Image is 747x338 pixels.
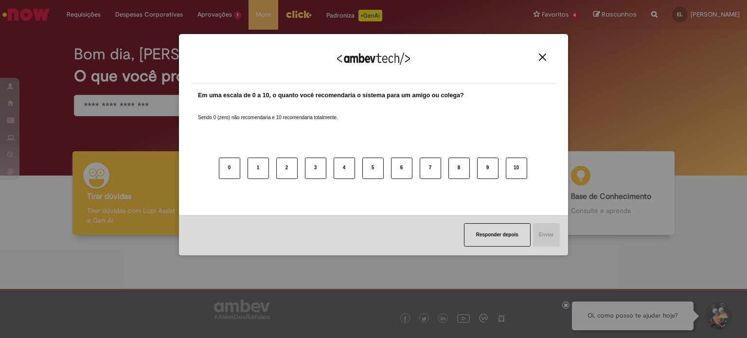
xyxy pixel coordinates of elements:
button: Close [536,53,549,61]
button: 2 [276,158,298,179]
button: 0 [219,158,240,179]
img: Close [539,53,546,61]
label: Sendo 0 (zero) não recomendaria e 10 recomendaria totalmente. [198,103,338,121]
label: Em uma escala de 0 a 10, o quanto você recomendaria o sistema para um amigo ou colega? [198,91,464,100]
button: 6 [391,158,412,179]
button: 1 [248,158,269,179]
button: 9 [477,158,498,179]
button: 3 [305,158,326,179]
button: 4 [334,158,355,179]
button: 10 [506,158,527,179]
button: Responder depois [464,223,531,247]
button: 5 [362,158,384,179]
img: Logo Ambevtech [337,53,410,65]
button: 8 [448,158,470,179]
button: 7 [420,158,441,179]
